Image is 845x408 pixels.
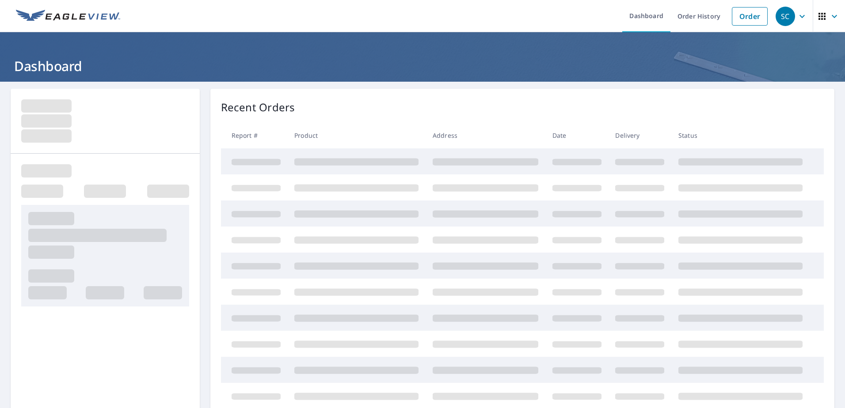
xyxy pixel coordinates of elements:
a: Order [732,7,768,26]
th: Status [671,122,810,148]
th: Product [287,122,426,148]
th: Delivery [608,122,671,148]
th: Address [426,122,545,148]
th: Date [545,122,609,148]
h1: Dashboard [11,57,834,75]
img: EV Logo [16,10,120,23]
th: Report # [221,122,288,148]
div: SC [776,7,795,26]
p: Recent Orders [221,99,295,115]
